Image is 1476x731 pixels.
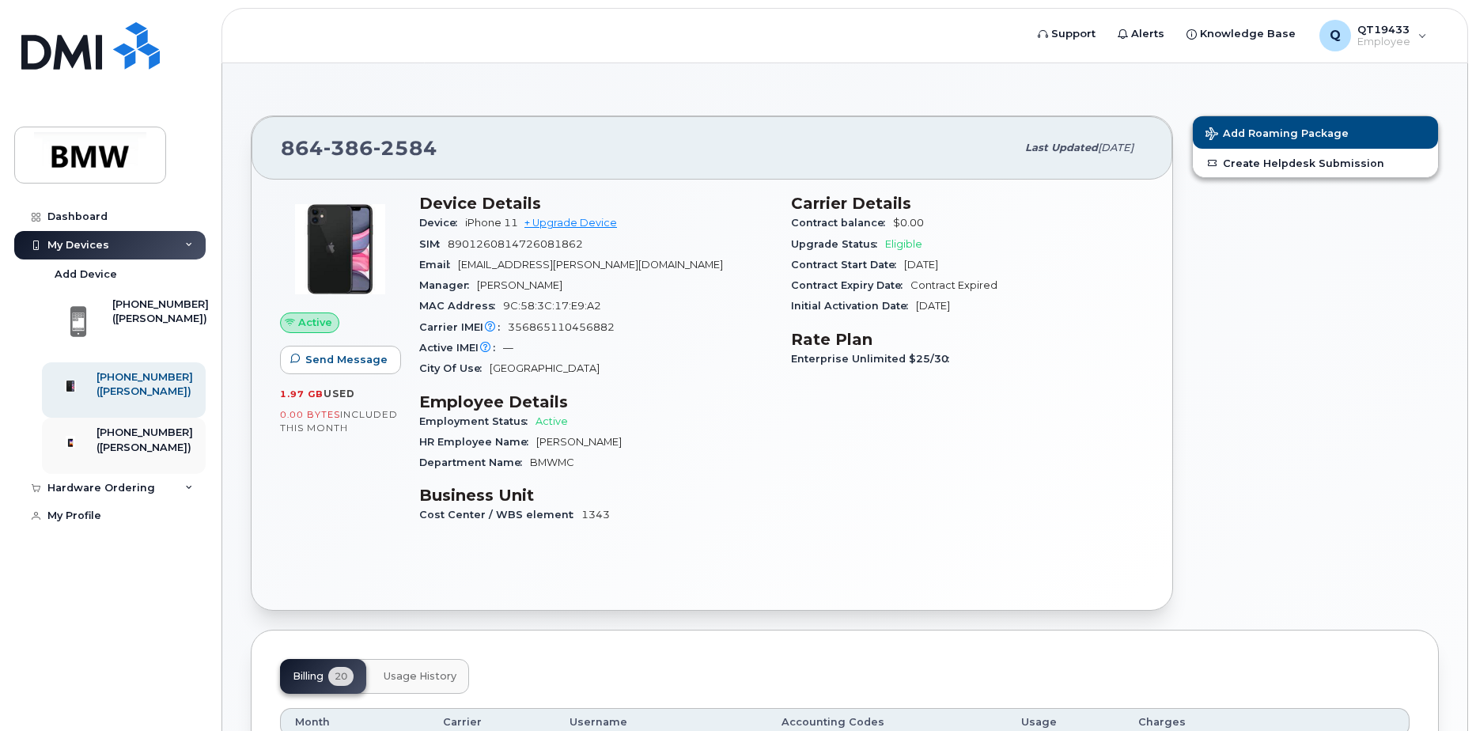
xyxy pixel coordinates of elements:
span: BMWMC [530,456,574,468]
h3: Business Unit [419,486,772,505]
span: Carrier IMEI [419,321,508,333]
h3: Carrier Details [791,194,1144,213]
span: Upgrade Status [791,238,885,250]
span: Eligible [885,238,922,250]
span: SIM [419,238,448,250]
span: Contract balance [791,217,893,229]
span: — [503,342,513,354]
span: used [324,388,355,400]
button: Send Message [280,346,401,374]
h3: Rate Plan [791,330,1144,349]
span: [DATE] [916,300,950,312]
span: 8901260814726081862 [448,238,583,250]
span: City Of Use [419,362,490,374]
span: Active [298,315,332,330]
span: [PERSON_NAME] [536,436,622,448]
span: 2584 [373,136,437,160]
span: Add Roaming Package [1205,127,1349,142]
span: [PERSON_NAME] [477,279,562,291]
span: Enterprise Unlimited $25/30 [791,353,957,365]
span: Email [419,259,458,271]
a: + Upgrade Device [524,217,617,229]
span: [DATE] [904,259,938,271]
span: 864 [281,136,437,160]
h3: Employee Details [419,392,772,411]
span: Initial Activation Date [791,300,916,312]
span: Last updated [1025,142,1098,153]
h3: Device Details [419,194,772,213]
button: Add Roaming Package [1193,116,1438,149]
span: Manager [419,279,477,291]
span: Contract Expiry Date [791,279,910,291]
span: 356865110456882 [508,321,615,333]
span: Department Name [419,456,530,468]
span: Usage History [384,670,456,683]
span: Active [536,415,568,427]
a: Create Helpdesk Submission [1193,149,1438,177]
span: 386 [324,136,373,160]
span: HR Employee Name [419,436,536,448]
span: Send Message [305,352,388,367]
iframe: Messenger Launcher [1407,662,1464,719]
span: Device [419,217,465,229]
span: iPhone 11 [465,217,518,229]
span: 1343 [581,509,610,521]
span: [EMAIL_ADDRESS][PERSON_NAME][DOMAIN_NAME] [458,259,723,271]
span: 9C:58:3C:17:E9:A2 [503,300,601,312]
span: MAC Address [419,300,503,312]
span: Contract Start Date [791,259,904,271]
span: 1.97 GB [280,388,324,400]
span: [DATE] [1098,142,1133,153]
span: $0.00 [893,217,924,229]
span: Active IMEI [419,342,503,354]
span: [GEOGRAPHIC_DATA] [490,362,600,374]
span: Employment Status [419,415,536,427]
span: 0.00 Bytes [280,409,340,420]
span: Contract Expired [910,279,997,291]
img: iPhone_11.jpg [293,202,388,297]
span: Cost Center / WBS element [419,509,581,521]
